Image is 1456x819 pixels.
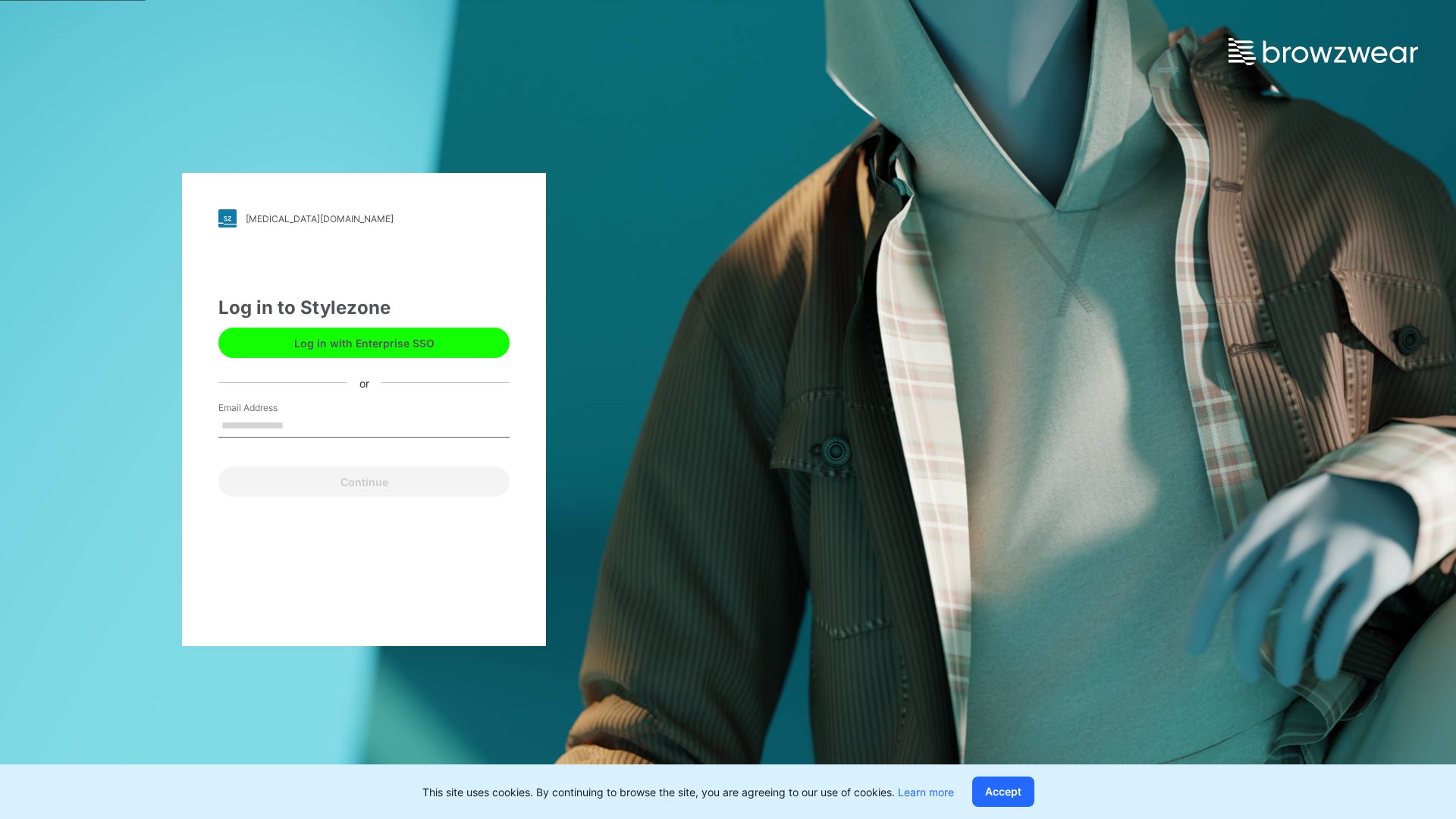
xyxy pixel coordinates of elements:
[218,328,510,358] button: Log in with Enterprise SSO
[972,777,1034,807] button: Accept
[422,784,954,800] p: This site uses cookies. By continuing to browse the site, you are agreeing to our use of cookies.
[1228,38,1418,65] img: browzwear-logo.e42bd6dac1945053ebaf764b6aa21510.svg
[218,294,510,322] div: Log in to Stylezone
[898,786,954,799] a: Learn more
[347,375,381,391] div: or
[218,209,237,227] img: stylezone-logo.562084cfcfab977791bfbf7441f1a819.svg
[218,401,325,415] label: Email Address
[218,209,510,227] a: [MEDICAL_DATA][DOMAIN_NAME]
[246,213,394,224] div: [MEDICAL_DATA][DOMAIN_NAME]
